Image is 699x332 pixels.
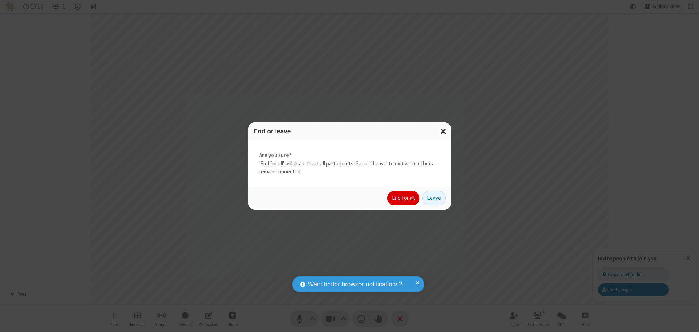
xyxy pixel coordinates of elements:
div: 'End for all' will disconnect all participants. Select 'Leave' to exit while others remain connec... [248,140,451,187]
span: Want better browser notifications? [308,280,402,289]
h3: End or leave [254,128,446,135]
strong: Are you sure? [259,151,440,160]
button: Leave [422,191,446,206]
button: End for all [387,191,419,206]
button: Close modal [436,122,451,140]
